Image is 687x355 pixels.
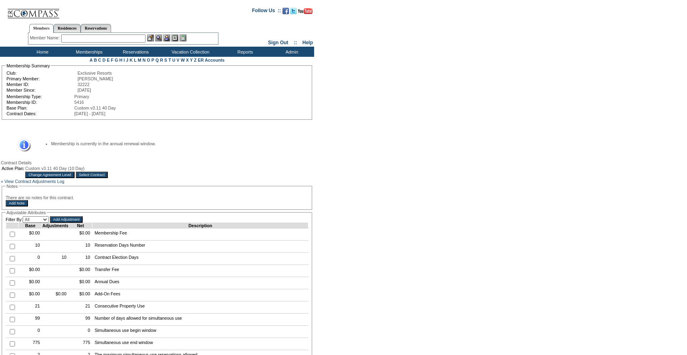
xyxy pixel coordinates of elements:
td: Membership ID: [6,100,73,105]
td: 775 [19,338,42,350]
a: U [172,58,175,62]
a: O [147,58,150,62]
a: Y [190,58,193,62]
input: Change Agreement Level [25,172,74,178]
td: Vacation Collection [158,47,221,57]
td: Reports [221,47,268,57]
a: Z [194,58,197,62]
span: 32222 [77,82,90,87]
img: Impersonate [163,34,170,41]
td: 10 [19,241,42,253]
legend: Membership Summary [6,63,51,68]
td: 99 [19,314,42,326]
img: b_edit.gif [147,34,154,41]
td: $0.00 [19,228,42,241]
a: » View Contract Adjustments Log [1,179,64,184]
td: Memberships [65,47,111,57]
a: F [111,58,113,62]
span: [PERSON_NAME] [77,76,113,81]
input: Add Note [6,200,28,207]
input: Select Contract [76,172,108,178]
a: P [152,58,154,62]
a: K [130,58,133,62]
a: J [126,58,128,62]
td: Admin [268,47,314,57]
td: Reservation Days Number [92,241,308,253]
span: Primary [74,94,89,99]
legend: Adjustable Attributes [6,210,47,215]
a: X [186,58,189,62]
td: Reservations [111,47,158,57]
td: Club: [6,71,77,75]
span: Custom v3.11 40 Day (10 Day) [25,166,84,171]
a: W [181,58,185,62]
td: Follow Us :: [252,7,281,17]
td: Consecutive Property Use [92,301,308,314]
a: L [134,58,136,62]
td: 99 [68,314,92,326]
td: Annual Dues [92,277,308,289]
img: Subscribe to our YouTube Channel [298,8,312,14]
span: :: [294,40,297,45]
td: 0 [19,253,42,265]
a: Follow us on Twitter [290,10,297,15]
td: Number of days allowed for simultaneous use [92,314,308,326]
a: C [98,58,101,62]
a: Become our fan on Facebook [283,10,289,15]
td: 21 [19,301,42,314]
td: Contract Dates: [6,111,73,116]
td: Description [92,223,308,228]
a: Members [29,24,54,33]
a: Help [302,40,313,45]
span: Exclusive Resorts [77,71,112,75]
td: 0 [68,326,92,338]
legend: Notes [6,184,19,189]
td: Membership Fee [92,228,308,241]
td: 10 [68,241,92,253]
img: b_calculator.gif [180,34,186,41]
img: Information Message [13,139,31,152]
span: Custom v3.11 40 Day [74,105,116,110]
td: 21 [68,301,92,314]
img: Compass Home [7,2,60,19]
td: Primary Member: [6,76,77,81]
td: Simultaneous use begin window [92,326,308,338]
a: Residences [54,24,81,32]
a: Subscribe to our YouTube Channel [298,10,312,15]
td: $0.00 [42,289,69,301]
span: [DATE] [77,88,91,93]
td: Member ID: [6,82,77,87]
td: Member Since: [6,88,77,93]
img: View [155,34,162,41]
td: Home [18,47,65,57]
a: E [107,58,109,62]
a: B [94,58,97,62]
a: Q [155,58,158,62]
a: G [115,58,118,62]
img: Become our fan on Facebook [283,8,289,14]
td: Base Plan: [6,105,73,110]
a: T [168,58,171,62]
td: Net [68,223,92,228]
div: Member Name: [30,34,61,41]
a: A [90,58,92,62]
a: M [138,58,141,62]
td: $0.00 [68,265,92,277]
a: D [103,58,106,62]
td: $0.00 [19,277,42,289]
img: Follow us on Twitter [290,8,297,14]
td: $0.00 [68,228,92,241]
a: V [177,58,180,62]
td: 10 [68,253,92,265]
td: Membership Type: [6,94,73,99]
td: 775 [68,338,92,350]
td: Base [19,223,42,228]
td: $0.00 [19,265,42,277]
a: I [124,58,125,62]
td: $0.00 [19,289,42,301]
td: Adjustments [42,223,69,228]
div: Contract Details [1,160,313,165]
td: Add-On Fees [92,289,308,301]
input: Add Adjustment [50,216,83,223]
td: Transfer Fee [92,265,308,277]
